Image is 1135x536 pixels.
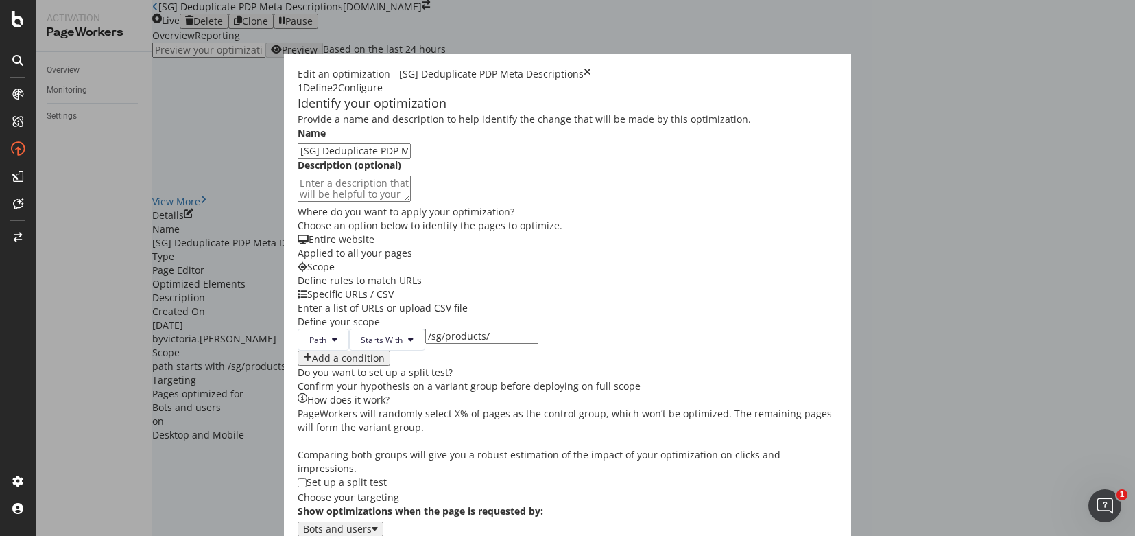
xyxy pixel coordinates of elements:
div: info banner [298,393,838,476]
button: Add a condition [298,351,390,366]
div: Applied to all your pages [298,246,838,260]
div: Confirm your hypothesis on a variant group before deploying on full scope [298,380,838,393]
div: Where do you want to apply your optimization? [298,205,838,219]
div: Edit an optimization - [SG] Deduplicate PDP Meta Descriptions [298,67,584,81]
span: Path [309,334,326,346]
span: Starts With [361,334,403,346]
div: 2 [333,81,338,95]
div: PageWorkers will randomly select X% of pages as the control group, which won’t be optimized. The ... [298,407,838,476]
div: Define rules to match URLs [298,274,838,288]
iframe: Intercom live chat [1088,489,1121,522]
div: Define your scope [298,315,838,329]
div: Do you want to set up a split test? [298,366,838,380]
div: Add a condition [312,353,385,364]
div: times [584,67,591,81]
div: Entire website [298,233,838,246]
div: Define [303,81,333,95]
div: Choose your targeting [298,491,838,504]
div: Enter a list of URLs or upload CSV file [298,301,838,315]
span: 1 [1116,489,1127,500]
div: Choose an option below to identify the pages to optimize. [298,219,838,233]
div: 1 [298,81,303,95]
div: Configure [338,81,383,95]
div: Provide a name and description to help identify the change that will be made by this optimization. [298,113,838,126]
label: Name [298,126,326,140]
div: Identify your optimization [298,95,838,113]
div: Set up a split test [307,476,387,491]
label: Show optimizations when the page is requested by: [298,504,543,518]
button: Path [298,329,349,351]
div: Specific URLs / CSV [298,288,838,301]
div: Bots and users [303,524,372,535]
div: Scope [298,260,838,274]
div: How does it work? [307,393,390,407]
input: Enter an optimization name to easily find it back [298,143,411,159]
label: Description (optional) [298,159,401,172]
button: Starts With [349,329,425,351]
